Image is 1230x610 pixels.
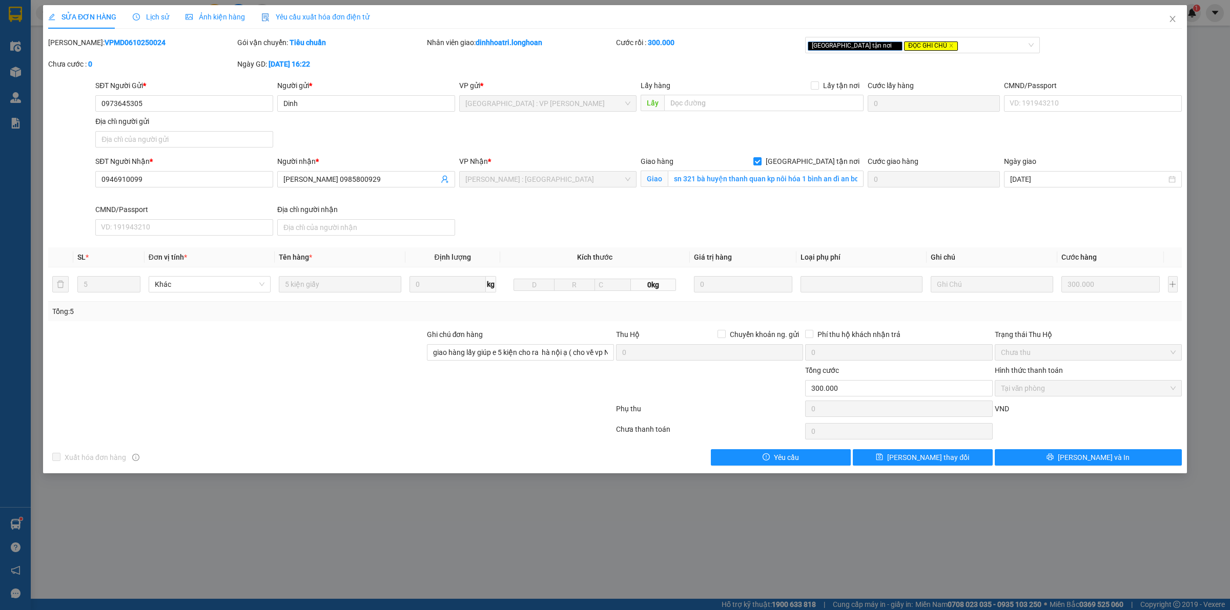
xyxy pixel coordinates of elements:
[133,13,140,20] span: clock-circle
[290,38,326,47] b: Tiêu chuẩn
[868,81,914,90] label: Cước lấy hàng
[1168,15,1177,23] span: close
[441,175,449,183] span: user-add
[1001,345,1176,360] span: Chưa thu
[853,449,993,466] button: save[PERSON_NAME] thay đổi
[237,58,424,70] div: Ngày GD:
[486,276,496,292] span: kg
[664,95,864,111] input: Dọc đường
[726,329,803,340] span: Chuyển khoản ng. gửi
[694,276,792,292] input: 0
[427,330,483,339] label: Ghi chú đơn hàng
[711,449,851,466] button: exclamation-circleYêu cầu
[186,13,245,21] span: Ảnh kiện hàng
[819,80,864,91] span: Lấy tận nơi
[88,60,92,68] b: 0
[277,204,455,215] div: Địa chỉ người nhận
[279,276,401,292] input: VD: Bàn, Ghế
[641,81,670,90] span: Lấy hàng
[616,37,803,48] div: Cước rồi :
[1001,381,1176,396] span: Tại văn phòng
[95,156,273,167] div: SĐT Người Nhận
[277,219,455,236] input: Địa chỉ của người nhận
[876,453,883,461] span: save
[465,172,631,187] span: Hồ Chí Minh : Kho Quận 12
[95,80,273,91] div: SĐT Người Gửi
[261,13,270,22] img: icon
[995,449,1182,466] button: printer[PERSON_NAME] và In
[277,156,455,167] div: Người nhận
[1061,253,1097,261] span: Cước hàng
[132,454,139,461] span: info-circle
[641,171,668,187] span: Giao
[149,253,187,261] span: Đơn vị tính
[77,253,86,261] span: SL
[514,279,555,291] input: D
[105,38,166,47] b: VPMD0610250024
[694,253,732,261] span: Giá trị hàng
[995,405,1009,413] span: VND
[95,204,273,215] div: CMND/Passport
[1168,276,1178,292] button: plus
[931,276,1053,292] input: Ghi Chú
[887,452,969,463] span: [PERSON_NAME] thay đổi
[796,247,927,267] th: Loại phụ phí
[927,247,1057,267] th: Ghi chú
[95,116,273,127] div: Địa chỉ người gửi
[904,41,958,51] span: ĐỌC GHI CHÚ
[631,279,676,291] span: 0kg
[1061,276,1160,292] input: 0
[261,13,370,21] span: Yêu cầu xuất hóa đơn điện tử
[868,157,918,165] label: Cước giao hàng
[805,366,839,374] span: Tổng cước
[60,452,130,463] span: Xuất hóa đơn hàng
[48,13,55,20] span: edit
[594,279,631,291] input: C
[476,38,542,47] b: dinhhoatri.longhoan
[52,306,475,317] div: Tổng: 5
[554,279,595,291] input: R
[186,13,193,20] span: picture
[762,156,864,167] span: [GEOGRAPHIC_DATA] tận nơi
[615,424,804,441] div: Chưa thanh toán
[435,253,471,261] span: Định lượng
[459,157,488,165] span: VP Nhận
[813,329,905,340] span: Phí thu hộ khách nhận trả
[48,37,235,48] div: [PERSON_NAME]:
[868,171,1000,187] input: Cước giao hàng
[48,58,235,70] div: Chưa cước :
[279,253,312,261] span: Tên hàng
[668,171,864,187] input: Giao tận nơi
[133,13,169,21] span: Lịch sử
[427,344,614,361] input: Ghi chú đơn hàng
[155,277,264,292] span: Khác
[52,276,69,292] button: delete
[465,96,631,111] span: Hà Nội : VP Nam Từ Liêm
[763,453,770,461] span: exclamation-circle
[893,43,898,48] span: close
[995,329,1182,340] div: Trạng thái Thu Hộ
[1047,453,1054,461] span: printer
[1004,157,1036,165] label: Ngày giao
[577,253,612,261] span: Kích thước
[995,366,1063,374] label: Hình thức thanh toán
[95,131,273,148] input: Địa chỉ của người gửi
[949,43,954,48] span: close
[277,80,455,91] div: Người gửi
[269,60,310,68] b: [DATE] 16:22
[427,37,614,48] div: Nhân viên giao:
[1004,80,1182,91] div: CMND/Passport
[774,452,799,463] span: Yêu cầu
[868,95,1000,112] input: Cước lấy hàng
[808,41,903,51] span: [GEOGRAPHIC_DATA] tận nơi
[615,403,804,421] div: Phụ thu
[237,37,424,48] div: Gói vận chuyển:
[616,330,640,339] span: Thu Hộ
[1010,174,1166,185] input: Ngày giao
[48,13,116,21] span: SỬA ĐƠN HÀNG
[641,157,673,165] span: Giao hàng
[641,95,664,111] span: Lấy
[459,80,637,91] div: VP gửi
[1058,452,1130,463] span: [PERSON_NAME] và In
[648,38,674,47] b: 300.000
